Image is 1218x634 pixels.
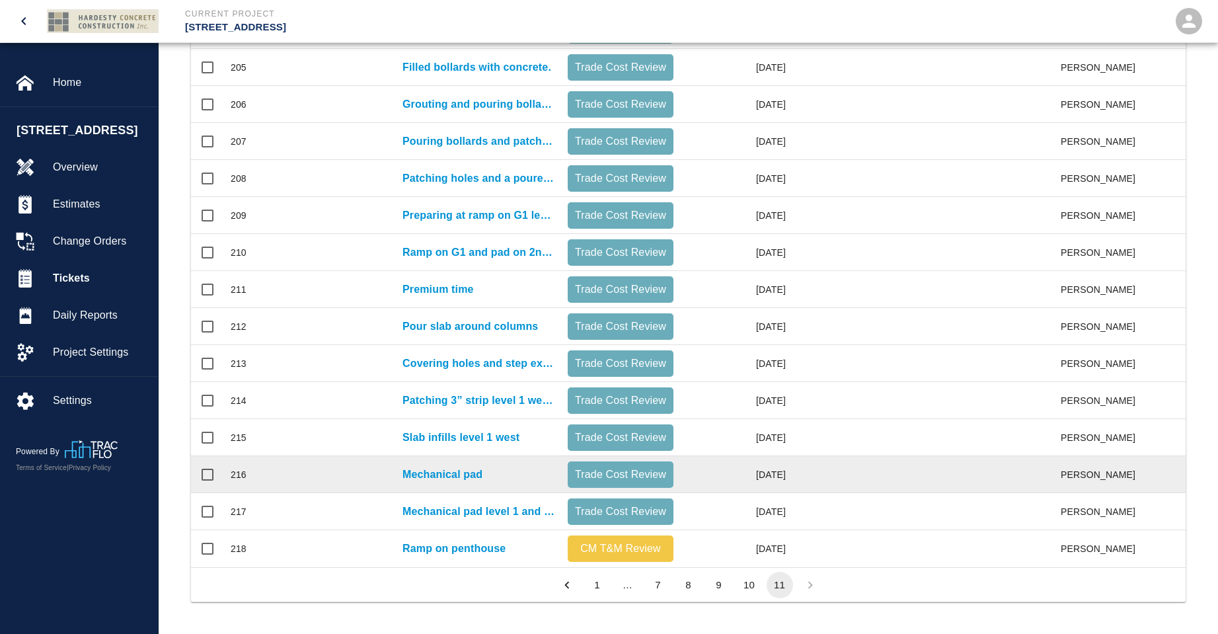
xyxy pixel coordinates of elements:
div: [DATE] [680,197,792,234]
p: Slab infills level 1 west [402,430,519,446]
a: Terms of Service [16,464,67,471]
div: [PERSON_NAME] [1061,234,1142,271]
button: Go to page 1 [584,572,611,598]
span: [STREET_ADDRESS] [17,122,151,139]
div: [PERSON_NAME] [1061,419,1142,456]
p: Trade Cost Review [573,59,668,75]
span: Estimates [53,196,147,212]
p: Trade Cost Review [573,171,668,186]
a: Pour slab around columns [402,319,538,335]
div: [PERSON_NAME] [1061,308,1142,345]
div: [DATE] [680,271,792,308]
p: Trade Cost Review [573,134,668,149]
div: [DATE] [680,86,792,123]
div: [DATE] [680,123,792,160]
a: Premium time [402,282,474,297]
p: Trade Cost Review [573,393,668,409]
button: Go to previous page [554,572,580,598]
span: | [67,464,69,471]
div: [DATE] [680,530,792,567]
div: [PERSON_NAME] [1061,49,1142,86]
p: [STREET_ADDRESS] [185,20,681,35]
a: Filled bollards with concrete. [402,59,551,75]
p: Trade Cost Review [573,208,668,223]
div: [PERSON_NAME] [1061,160,1142,197]
button: Go to page 8 [675,572,702,598]
div: 217 [231,505,247,518]
div: [PERSON_NAME] [1061,456,1142,493]
div: [DATE] [680,234,792,271]
img: Hardesty Concrete Construction [47,9,159,34]
div: … [615,578,641,592]
a: Pouring bollards and patching existing holes. [402,134,554,149]
div: [PERSON_NAME] [1061,271,1142,308]
span: Settings [53,393,147,409]
div: [PERSON_NAME] [1061,197,1142,234]
div: [DATE] [680,308,792,345]
iframe: Chat Widget [998,491,1218,634]
a: Preparing at ramp on G1 level [402,208,554,223]
button: page 11 [767,572,793,598]
button: Go to page 10 [736,572,763,598]
a: Grouting and pouring bollards post. [402,97,554,112]
p: Trade Cost Review [573,97,668,112]
div: [DATE] [680,382,792,419]
a: Ramp on penthouse [402,541,506,557]
div: [DATE] [680,493,792,530]
span: Tickets [53,270,147,286]
a: Patching holes and a poured a pad . [402,171,554,186]
div: 214 [231,394,247,407]
div: [DATE] [680,345,792,382]
p: Current Project [185,8,681,20]
div: 211 [231,283,247,296]
div: 215 [231,431,247,444]
p: Trade Cost Review [573,356,668,372]
div: [PERSON_NAME] [1061,345,1142,382]
p: Powered By [16,446,65,457]
p: CM T&M Review [573,541,668,557]
p: Trade Cost Review [573,504,668,520]
a: Ramp on G1 and pad on 2nd floor [402,245,554,260]
div: [PERSON_NAME] [1061,123,1142,160]
div: [PERSON_NAME] [1061,382,1142,419]
button: open drawer [8,5,40,37]
div: 206 [231,98,247,111]
div: 218 [231,542,247,555]
div: 212 [231,320,247,333]
div: [PERSON_NAME] [1061,86,1142,123]
div: 208 [231,172,247,185]
a: Privacy Policy [69,464,111,471]
nav: pagination navigation [552,572,825,598]
span: Daily Reports [53,307,147,323]
a: Covering holes and step extension. [402,356,554,372]
a: Mechanical pad level 1 and G2 [402,504,554,520]
div: 213 [231,357,247,370]
div: 216 [231,468,247,481]
div: [DATE] [680,456,792,493]
div: 207 [231,135,247,148]
button: Go to page 9 [706,572,732,598]
img: TracFlo [65,440,118,458]
span: Home [53,75,147,91]
p: Trade Cost Review [573,282,668,297]
a: Patching 3” strip level 1 west. [402,393,554,409]
a: Mechanical pad [402,467,482,483]
div: [DATE] [680,49,792,86]
span: Project Settings [53,344,147,360]
span: Overview [53,159,147,175]
div: 205 [231,61,247,74]
button: Go to page 7 [645,572,671,598]
p: Trade Cost Review [573,467,668,483]
p: Trade Cost Review [573,245,668,260]
span: Change Orders [53,233,147,249]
